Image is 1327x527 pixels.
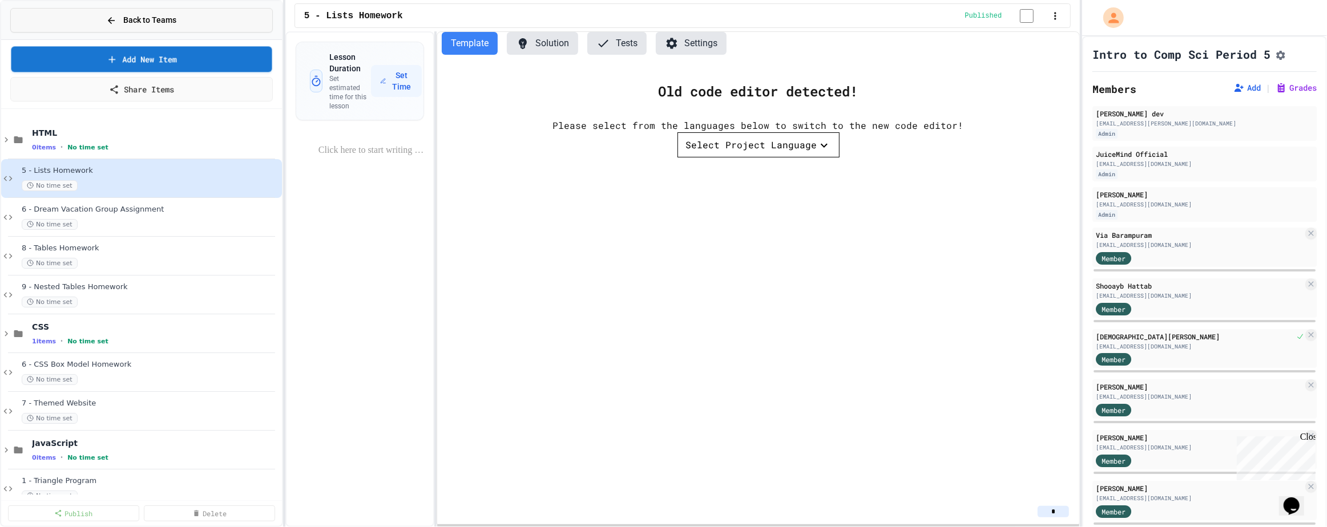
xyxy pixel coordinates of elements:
a: Delete [144,505,275,521]
span: No time set [22,258,78,269]
span: 0 items [32,454,56,461]
div: Content is published and visible to students [965,9,1048,23]
span: 6 - CSS Box Model Homework [22,360,280,370]
h2: Members [1092,81,1136,97]
a: Add New Item [11,46,272,72]
span: No time set [22,413,78,424]
a: Share Items [10,77,273,102]
span: 9 - Nested Tables Homework [22,282,280,292]
div: Via Barampuram [1096,230,1303,240]
button: Add [1233,82,1261,94]
span: Member [1102,253,1126,263]
div: My Account [1091,5,1127,31]
div: [EMAIL_ADDRESS][DOMAIN_NAME] [1096,241,1303,249]
div: JuiceMind Official [1096,149,1313,159]
span: No time set [22,219,78,230]
div: Old code editor detected! [659,81,858,102]
span: HTML [32,128,280,138]
div: Shooayb Hattab [1096,281,1303,291]
span: 5 - Lists Homework [22,166,280,176]
span: 5 - Lists Homework [304,9,403,23]
iframe: chat widget [1232,432,1316,480]
div: Chat with us now!Close [5,5,79,72]
div: [EMAIL_ADDRESS][DOMAIN_NAME] [1096,342,1303,351]
div: [DEMOGRAPHIC_DATA][PERSON_NAME] [1096,331,1294,342]
div: Admin [1096,129,1118,139]
span: No time set [67,144,108,151]
span: Member [1102,405,1126,415]
span: 1 items [32,338,56,345]
span: No time set [22,180,78,191]
span: No time set [22,297,78,307]
button: Solution [507,32,578,55]
iframe: chat widget [1279,481,1316,516]
span: Member [1102,456,1126,466]
span: No time set [67,338,108,345]
div: [PERSON_NAME] [1096,189,1313,200]
span: Member [1102,354,1126,364]
div: Please select from the languages below to switch to the new code editor! [553,119,964,132]
span: • [60,453,63,462]
span: CSS [32,322,280,332]
div: [EMAIL_ADDRESS][DOMAIN_NAME] [1096,392,1303,401]
div: [EMAIL_ADDRESS][DOMAIN_NAME] [1096,200,1313,209]
span: No time set [67,454,108,461]
span: No time set [22,374,78,385]
button: Settings [656,32,727,55]
button: Tests [587,32,647,55]
div: Select Project Language [686,138,817,152]
div: [PERSON_NAME] [1096,382,1303,392]
span: Member [1102,506,1126,517]
span: | [1265,81,1271,95]
span: 1 - Triangle Program [22,476,280,486]
span: • [60,337,63,346]
span: 8 - Tables Homework [22,244,280,253]
div: Admin [1096,210,1118,220]
div: [EMAIL_ADDRESS][DOMAIN_NAME] [1096,443,1303,452]
button: Select Project Language [677,132,840,157]
span: 0 items [32,144,56,151]
span: • [60,143,63,152]
button: Assignment Settings [1275,47,1286,61]
input: publish toggle [1006,9,1047,23]
div: Admin [1096,169,1118,179]
button: Set Time [371,65,422,97]
button: Back to Teams [10,8,273,33]
div: [PERSON_NAME] dev [1096,108,1313,119]
div: [EMAIL_ADDRESS][DOMAIN_NAME] [1096,160,1313,168]
button: Template [442,32,498,55]
h1: Intro to Comp Sci Period 5 [1092,46,1270,62]
button: Grades [1276,82,1317,94]
p: Set estimated time for this lesson [329,74,371,111]
div: [EMAIL_ADDRESS][PERSON_NAME][DOMAIN_NAME] [1096,119,1313,128]
span: 6 - Dream Vacation Group Assignment [22,205,280,214]
div: [PERSON_NAME] [1096,483,1303,493]
span: Member [1102,304,1126,314]
span: JavaScript [32,438,280,448]
span: No time set [22,490,78,501]
span: Back to Teams [123,14,176,26]
div: [EMAIL_ADDRESS][DOMAIN_NAME] [1096,494,1303,502]
span: 7 - Themed Website [22,399,280,408]
h3: Lesson Duration [329,51,371,74]
div: [EMAIL_ADDRESS][DOMAIN_NAME] [1096,291,1303,300]
a: Publish [8,505,139,521]
span: Published [965,11,1002,21]
div: [PERSON_NAME] [1096,432,1303,443]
